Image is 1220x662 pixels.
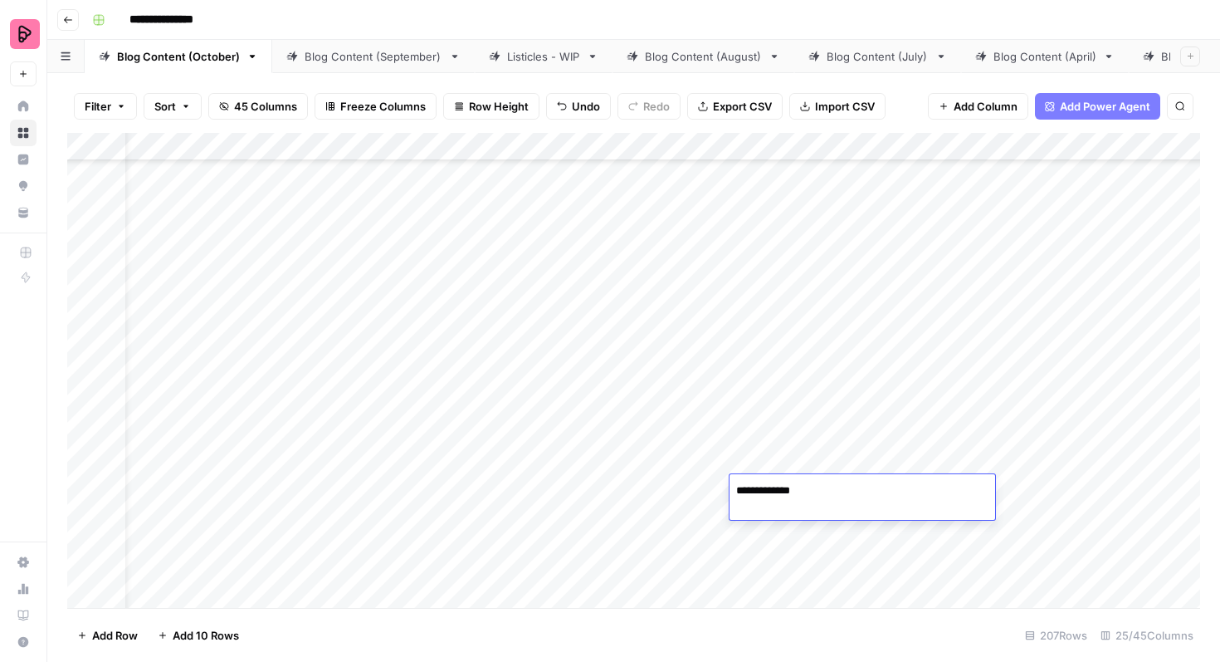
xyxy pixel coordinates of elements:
[572,98,600,115] span: Undo
[1094,622,1200,649] div: 25/45 Columns
[507,48,580,65] div: Listicles - WIP
[827,48,929,65] div: Blog Content (July)
[272,40,475,73] a: Blog Content (September)
[612,40,794,73] a: Blog Content (August)
[234,98,297,115] span: 45 Columns
[144,93,202,120] button: Sort
[85,40,272,73] a: Blog Content (October)
[1060,98,1150,115] span: Add Power Agent
[148,622,249,649] button: Add 10 Rows
[85,98,111,115] span: Filter
[928,93,1028,120] button: Add Column
[305,48,442,65] div: Blog Content (September)
[713,98,772,115] span: Export CSV
[10,120,37,146] a: Browse
[10,576,37,602] a: Usage
[92,627,138,644] span: Add Row
[954,98,1017,115] span: Add Column
[546,93,611,120] button: Undo
[67,622,148,649] button: Add Row
[74,93,137,120] button: Filter
[10,199,37,226] a: Your Data
[173,627,239,644] span: Add 10 Rows
[10,549,37,576] a: Settings
[117,48,240,65] div: Blog Content (October)
[643,98,670,115] span: Redo
[208,93,308,120] button: 45 Columns
[475,40,612,73] a: Listicles - WIP
[10,629,37,655] button: Help + Support
[315,93,437,120] button: Freeze Columns
[10,602,37,629] a: Learning Hub
[645,48,762,65] div: Blog Content (August)
[10,13,37,55] button: Workspace: Preply
[993,48,1096,65] div: Blog Content (April)
[10,173,37,199] a: Opportunities
[1035,93,1160,120] button: Add Power Agent
[443,93,539,120] button: Row Height
[469,98,529,115] span: Row Height
[10,19,40,49] img: Preply Logo
[815,98,875,115] span: Import CSV
[1018,622,1094,649] div: 207 Rows
[794,40,961,73] a: Blog Content (July)
[10,93,37,120] a: Home
[617,93,681,120] button: Redo
[10,146,37,173] a: Insights
[340,98,426,115] span: Freeze Columns
[789,93,886,120] button: Import CSV
[154,98,176,115] span: Sort
[687,93,783,120] button: Export CSV
[961,40,1129,73] a: Blog Content (April)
